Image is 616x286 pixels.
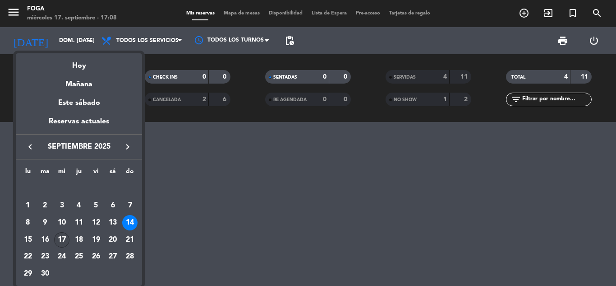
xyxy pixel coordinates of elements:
td: 13 de septiembre de 2025 [105,214,122,231]
td: 25 de septiembre de 2025 [70,248,87,266]
td: 21 de septiembre de 2025 [121,231,138,248]
div: 17 [54,232,69,248]
div: 20 [105,232,120,248]
td: 23 de septiembre de 2025 [37,248,54,266]
button: keyboard_arrow_left [22,141,38,153]
div: 18 [71,232,87,248]
div: 12 [88,215,104,230]
th: jueves [70,166,87,180]
td: 5 de septiembre de 2025 [87,197,105,215]
td: 11 de septiembre de 2025 [70,214,87,231]
th: lunes [19,166,37,180]
td: 14 de septiembre de 2025 [121,214,138,231]
div: 23 [37,249,53,265]
td: 1 de septiembre de 2025 [19,197,37,215]
th: sábado [105,166,122,180]
td: 28 de septiembre de 2025 [121,248,138,266]
div: 22 [20,249,36,265]
td: 22 de septiembre de 2025 [19,248,37,266]
td: 30 de septiembre de 2025 [37,265,54,282]
div: 24 [54,249,69,265]
div: 14 [122,215,138,230]
td: 17 de septiembre de 2025 [53,231,70,248]
td: 3 de septiembre de 2025 [53,197,70,215]
td: 16 de septiembre de 2025 [37,231,54,248]
div: 28 [122,249,138,265]
div: 16 [37,232,53,248]
div: Reservas actuales [16,116,142,134]
td: 18 de septiembre de 2025 [70,231,87,248]
td: 8 de septiembre de 2025 [19,214,37,231]
td: 7 de septiembre de 2025 [121,197,138,215]
span: septiembre 2025 [38,141,120,153]
td: 6 de septiembre de 2025 [105,197,122,215]
div: 30 [37,266,53,281]
td: 27 de septiembre de 2025 [105,248,122,266]
td: 9 de septiembre de 2025 [37,214,54,231]
td: 10 de septiembre de 2025 [53,214,70,231]
div: 8 [20,215,36,230]
td: 20 de septiembre de 2025 [105,231,122,248]
div: 4 [71,198,87,213]
td: 2 de septiembre de 2025 [37,197,54,215]
td: 19 de septiembre de 2025 [87,231,105,248]
div: Mañana [16,72,142,90]
div: 19 [88,232,104,248]
div: Hoy [16,53,142,72]
div: 1 [20,198,36,213]
td: 26 de septiembre de 2025 [87,248,105,266]
th: viernes [87,166,105,180]
td: 29 de septiembre de 2025 [19,265,37,282]
td: 15 de septiembre de 2025 [19,231,37,248]
div: 11 [71,215,87,230]
th: martes [37,166,54,180]
td: 4 de septiembre de 2025 [70,197,87,215]
td: 24 de septiembre de 2025 [53,248,70,266]
div: 21 [122,232,138,248]
div: 26 [88,249,104,265]
div: 15 [20,232,36,248]
th: miércoles [53,166,70,180]
div: 7 [122,198,138,213]
div: Este sábado [16,90,142,116]
div: 9 [37,215,53,230]
div: 2 [37,198,53,213]
div: 29 [20,266,36,281]
td: SEP. [19,180,138,197]
div: 3 [54,198,69,213]
div: 5 [88,198,104,213]
div: 13 [105,215,120,230]
div: 25 [71,249,87,265]
th: domingo [121,166,138,180]
div: 27 [105,249,120,265]
i: keyboard_arrow_right [122,141,133,152]
i: keyboard_arrow_left [25,141,36,152]
div: 10 [54,215,69,230]
button: keyboard_arrow_right [120,141,136,153]
td: 12 de septiembre de 2025 [87,214,105,231]
div: 6 [105,198,120,213]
